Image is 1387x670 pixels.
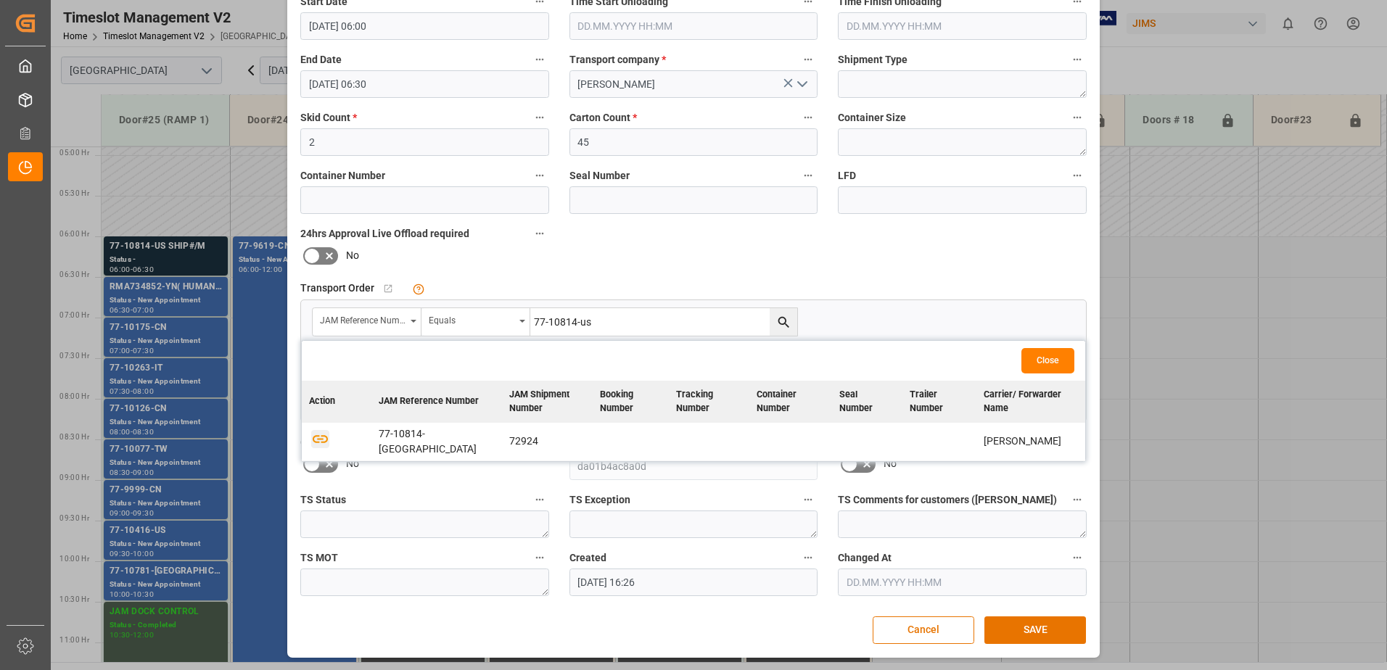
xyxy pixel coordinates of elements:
button: TS Comments for customers ([PERSON_NAME]) [1068,490,1087,509]
button: Created [799,548,818,567]
span: TS MOT [300,550,338,566]
th: Action [302,381,371,423]
button: Cancel [873,616,974,644]
span: email notification [300,434,382,450]
div: Equals [429,310,514,327]
button: Container Number [530,166,549,185]
span: LFD [838,168,856,183]
td: 77-10814-[GEOGRAPHIC_DATA] [371,423,502,461]
th: Container Number [749,381,832,423]
th: Seal Number [832,381,902,423]
th: Tracking Number [669,381,749,423]
span: Seal Number [569,168,630,183]
span: TS Comments for customers ([PERSON_NAME]) [838,492,1057,508]
th: Booking Number [593,381,669,423]
button: LFD [1068,166,1087,185]
input: DD.MM.YYYY HH:MM [838,568,1087,596]
button: open menu [421,308,530,336]
span: Changed At [838,550,892,566]
button: TS Exception [799,490,818,509]
input: DD.MM.YYYY HH:MM [300,12,549,40]
button: End Date [530,50,549,69]
button: Carton Count * [799,108,818,127]
button: Shipment Type [1068,50,1087,69]
span: No [346,248,359,263]
span: Carton Count [569,110,637,125]
td: [PERSON_NAME] [976,423,1085,461]
span: End Date [300,52,342,67]
span: No [884,456,897,471]
span: TS Exception [569,492,630,508]
span: No [346,456,359,471]
button: Container Size [1068,108,1087,127]
input: Type to search [530,308,797,336]
span: Transport Order [300,281,374,296]
span: Shipment Type [838,52,907,67]
th: Carrier/ Forwarder Name [976,381,1085,423]
th: JAM Reference Number [371,381,502,423]
span: 24hrs Approval Live Offload required [300,226,469,241]
div: JAM Reference Number [320,310,406,327]
button: Skid Count * [530,108,549,127]
th: JAM Shipment Number [502,381,593,423]
th: Trailer Number [902,381,976,423]
button: Transport company * [799,50,818,69]
button: search button [770,308,797,336]
button: open menu [791,73,812,96]
span: Container Size [838,110,906,125]
button: SAVE [984,616,1086,644]
button: open menu [313,308,421,336]
span: Skid Count [300,110,357,125]
span: Created [569,550,606,566]
td: 72924 [502,423,593,461]
button: Close [1021,348,1074,373]
button: TS Status [530,490,549,509]
input: DD.MM.YYYY HH:MM [300,70,549,98]
button: Changed At [1068,548,1087,567]
button: 24hrs Approval Live Offload required [530,224,549,243]
input: DD.MM.YYYY HH:MM [569,568,818,596]
span: Transport company [569,52,666,67]
input: DD.MM.YYYY HH:MM [838,12,1087,40]
span: TS Status [300,492,346,508]
span: Container Number [300,168,385,183]
input: DD.MM.YYYY HH:MM [569,12,818,40]
button: TS MOT [530,548,549,567]
button: Seal Number [799,166,818,185]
